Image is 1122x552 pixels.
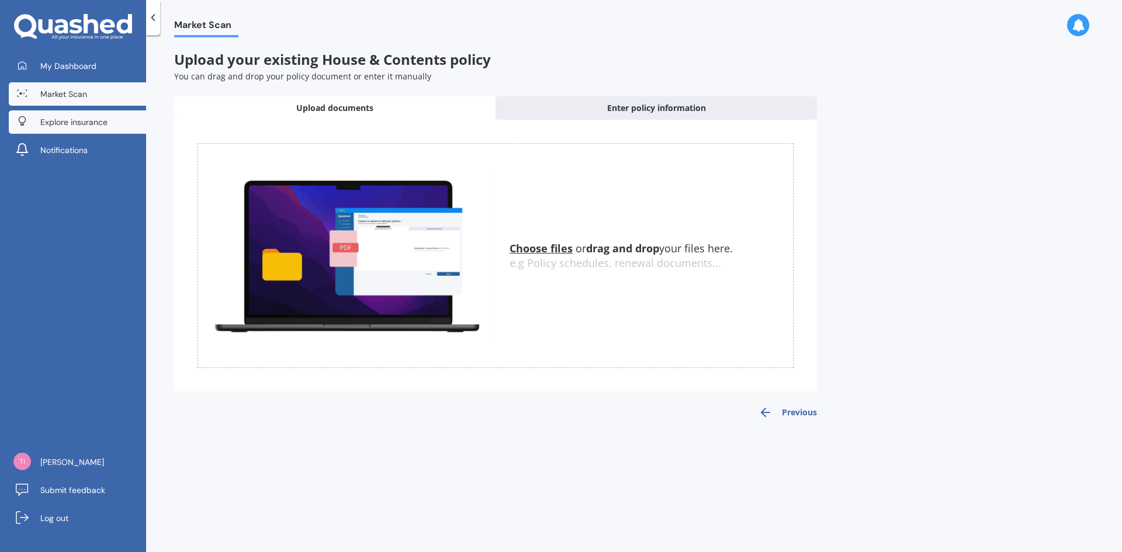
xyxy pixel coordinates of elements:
a: [PERSON_NAME] [9,450,146,474]
span: [PERSON_NAME] [40,456,104,468]
span: You can drag and drop your policy document or enter it manually [174,71,431,82]
span: Upload documents [296,102,373,114]
span: Market Scan [40,88,87,100]
span: Upload your existing House & Contents policy [174,50,491,69]
a: My Dashboard [9,54,146,78]
span: Enter policy information [607,102,706,114]
span: Explore insurance [40,116,108,128]
button: Previous [759,405,817,419]
span: or your files here. [510,241,733,255]
span: My Dashboard [40,60,96,72]
a: Log out [9,506,146,530]
a: Submit feedback [9,478,146,502]
a: Notifications [9,138,146,162]
b: drag and drop [586,241,659,255]
a: Market Scan [9,82,146,106]
span: Notifications [40,144,88,156]
img: 773e976115a6c9de343fb0db68c26067 [13,453,31,470]
span: Market Scan [174,19,238,35]
span: Log out [40,512,68,524]
img: upload.de96410c8ce839c3fdd5.gif [198,173,496,338]
a: Explore insurance [9,110,146,134]
span: Submit feedback [40,484,105,496]
u: Choose files [510,241,573,255]
div: e.g Policy schedules, renewal documents... [510,257,793,270]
